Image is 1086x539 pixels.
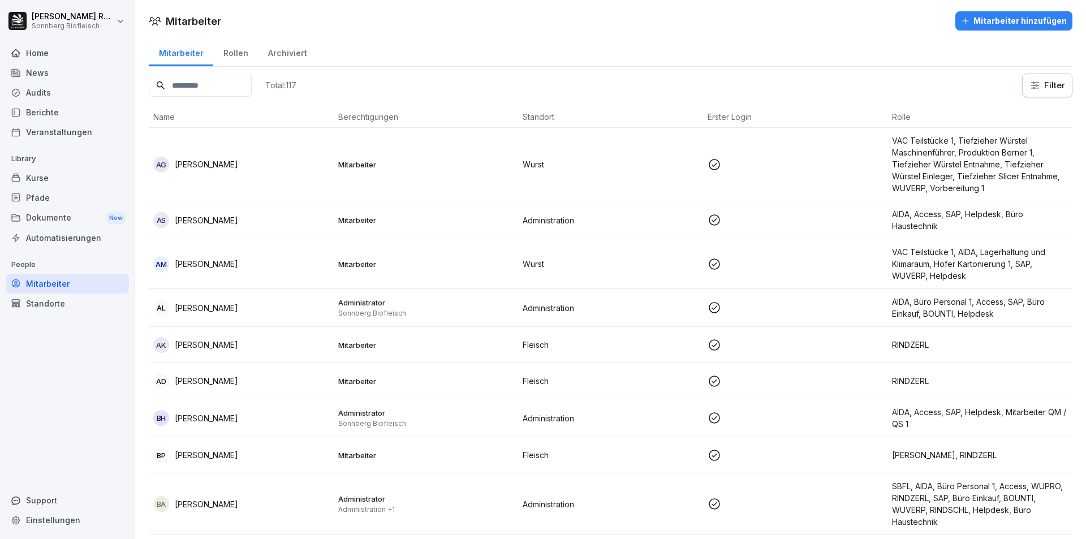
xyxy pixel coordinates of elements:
button: Filter [1023,74,1072,97]
p: Administration +1 [338,505,514,514]
p: [PERSON_NAME] Rafetseder [32,12,114,21]
a: Mitarbeiter [6,274,129,294]
a: Audits [6,83,129,102]
p: [PERSON_NAME] [175,339,238,351]
div: BA [153,496,169,512]
div: AL [153,300,169,316]
p: Mitarbeiter [338,340,514,350]
p: Wurst [523,258,699,270]
th: Name [149,106,334,128]
p: Administration [523,214,699,226]
p: People [6,256,129,274]
p: Administrator [338,408,514,418]
a: Veranstaltungen [6,122,129,142]
p: Mitarbeiter [338,159,514,170]
p: Sonnberg Biofleisch [32,22,114,30]
div: Dokumente [6,208,129,228]
p: AIDA, Access, SAP, Helpdesk, Mitarbeiter QM / QS 1 [892,406,1068,430]
p: VAC Teilstücke 1, AIDA, Lagerhaltung und Klimaraum, Hofer Kartonierung 1, SAP, WUVERP, Helpdesk [892,246,1068,282]
p: Fleisch [523,375,699,387]
div: Mitarbeiter hinzufügen [961,15,1067,27]
div: AK [153,337,169,353]
p: Wurst [523,158,699,170]
p: Total: 117 [265,80,296,90]
p: RINDZERL [892,339,1068,351]
p: Mitarbeiter [338,215,514,225]
a: Einstellungen [6,510,129,530]
div: AD [153,373,169,389]
p: SBFL, AIDA, Büro Personal 1, Access, WUPRO, RINDZERL, SAP, Büro Einkauf, BOUNTI, WUVERP, RINDSCHL... [892,480,1068,528]
th: Standort [518,106,703,128]
p: Sonnberg Biofleisch [338,419,514,428]
p: [PERSON_NAME] [175,412,238,424]
p: Administrator [338,494,514,504]
div: AS [153,212,169,228]
h1: Mitarbeiter [166,14,221,29]
p: Administrator [338,297,514,308]
a: Mitarbeiter [149,37,213,66]
div: BH [153,410,169,426]
p: AIDA, Access, SAP, Helpdesk, Büro Haustechnik [892,208,1068,232]
p: Mitarbeiter [338,259,514,269]
p: [PERSON_NAME], RINDZERL [892,449,1068,461]
a: Pfade [6,188,129,208]
a: Archiviert [258,37,317,66]
p: Administration [523,302,699,314]
p: [PERSON_NAME] [175,498,238,510]
a: DokumenteNew [6,208,129,228]
p: Mitarbeiter [338,450,514,460]
div: AM [153,256,169,272]
p: VAC Teilstücke 1, Tiefzieher Würstel Maschinenführer, Produktion Berner 1, Tiefzieher Würstel Ent... [892,135,1068,194]
a: Kurse [6,168,129,188]
button: Mitarbeiter hinzufügen [955,11,1072,31]
div: Support [6,490,129,510]
a: Rollen [213,37,258,66]
div: AG [153,157,169,173]
p: Library [6,150,129,168]
div: BP [153,447,169,463]
p: Administration [523,412,699,424]
p: [PERSON_NAME] [175,214,238,226]
a: Automatisierungen [6,228,129,248]
a: Berichte [6,102,129,122]
p: [PERSON_NAME] [175,375,238,387]
a: Standorte [6,294,129,313]
a: Home [6,43,129,63]
div: Filter [1029,80,1065,91]
p: [PERSON_NAME] [175,302,238,314]
p: Sonnberg Biofleisch [338,309,514,318]
p: Fleisch [523,449,699,461]
p: [PERSON_NAME] [175,449,238,461]
p: [PERSON_NAME] [175,158,238,170]
th: Rolle [887,106,1072,128]
p: RINDZERL [892,375,1068,387]
th: Berechtigungen [334,106,519,128]
p: Mitarbeiter [338,376,514,386]
div: New [106,212,126,225]
th: Erster Login [703,106,888,128]
p: AIDA, Büro Personal 1, Access, SAP, Büro Einkauf, BOUNTI, Helpdesk [892,296,1068,320]
p: Fleisch [523,339,699,351]
a: News [6,63,129,83]
p: Administration [523,498,699,510]
p: [PERSON_NAME] [175,258,238,270]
